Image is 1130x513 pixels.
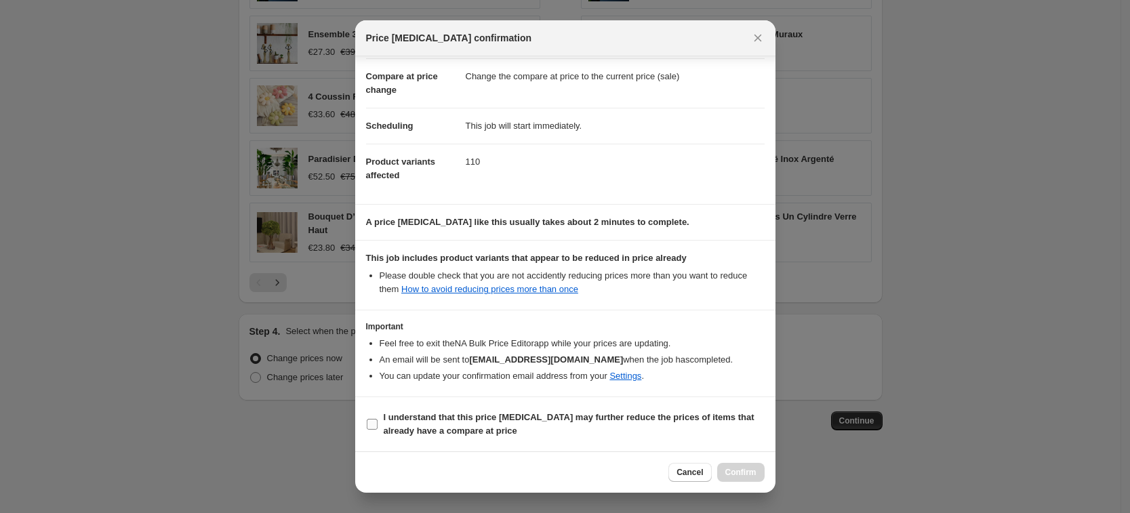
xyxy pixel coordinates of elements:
[469,354,623,365] b: [EMAIL_ADDRESS][DOMAIN_NAME]
[380,337,765,350] li: Feel free to exit the NA Bulk Price Editor app while your prices are updating.
[380,353,765,367] li: An email will be sent to when the job has completed .
[366,217,689,227] b: A price [MEDICAL_DATA] like this usually takes about 2 minutes to complete.
[668,463,711,482] button: Cancel
[366,321,765,332] h3: Important
[748,28,767,47] button: Close
[401,284,578,294] a: How to avoid reducing prices more than once
[466,144,765,180] dd: 110
[366,31,532,45] span: Price [MEDICAL_DATA] confirmation
[677,467,703,478] span: Cancel
[366,121,413,131] span: Scheduling
[466,108,765,144] dd: This job will start immediately.
[466,58,765,94] dd: Change the compare at price to the current price (sale)
[380,269,765,296] li: Please double check that you are not accidently reducing prices more than you want to reduce them
[366,253,687,263] b: This job includes product variants that appear to be reduced in price already
[380,369,765,383] li: You can update your confirmation email address from your .
[366,157,436,180] span: Product variants affected
[609,371,641,381] a: Settings
[384,412,754,436] b: I understand that this price [MEDICAL_DATA] may further reduce the prices of items that already h...
[366,71,438,95] span: Compare at price change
